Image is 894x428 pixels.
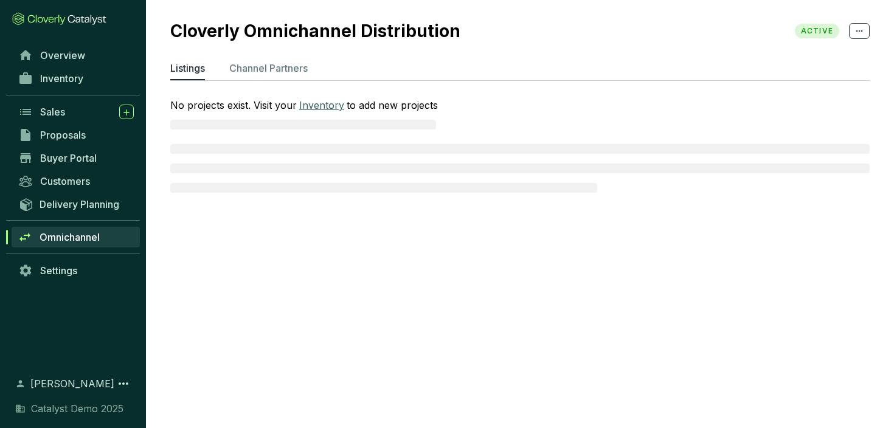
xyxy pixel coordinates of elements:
[40,106,65,118] span: Sales
[40,152,97,164] span: Buyer Portal
[170,21,473,41] h2: Cloverly Omnichannel Distribution
[12,194,140,214] a: Delivery Planning
[229,61,308,75] p: Channel Partners
[40,231,100,243] span: Omnichannel
[170,98,297,112] p: No projects exist. Visit your
[12,102,140,122] a: Sales
[795,24,839,38] span: ACTIVE
[12,171,140,192] a: Customers
[170,61,205,75] p: Listings
[12,45,140,66] a: Overview
[30,376,114,391] span: [PERSON_NAME]
[40,49,85,61] span: Overview
[12,148,140,168] a: Buyer Portal
[40,129,86,141] span: Proposals
[12,68,140,89] a: Inventory
[31,401,123,416] span: Catalyst Demo 2025
[40,175,90,187] span: Customers
[299,98,344,112] a: Inventory
[40,72,83,85] span: Inventory
[12,125,140,145] a: Proposals
[12,260,140,281] a: Settings
[12,227,140,247] a: Omnichannel
[347,98,438,112] p: to add new projects
[40,264,77,277] span: Settings
[40,198,119,210] span: Delivery Planning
